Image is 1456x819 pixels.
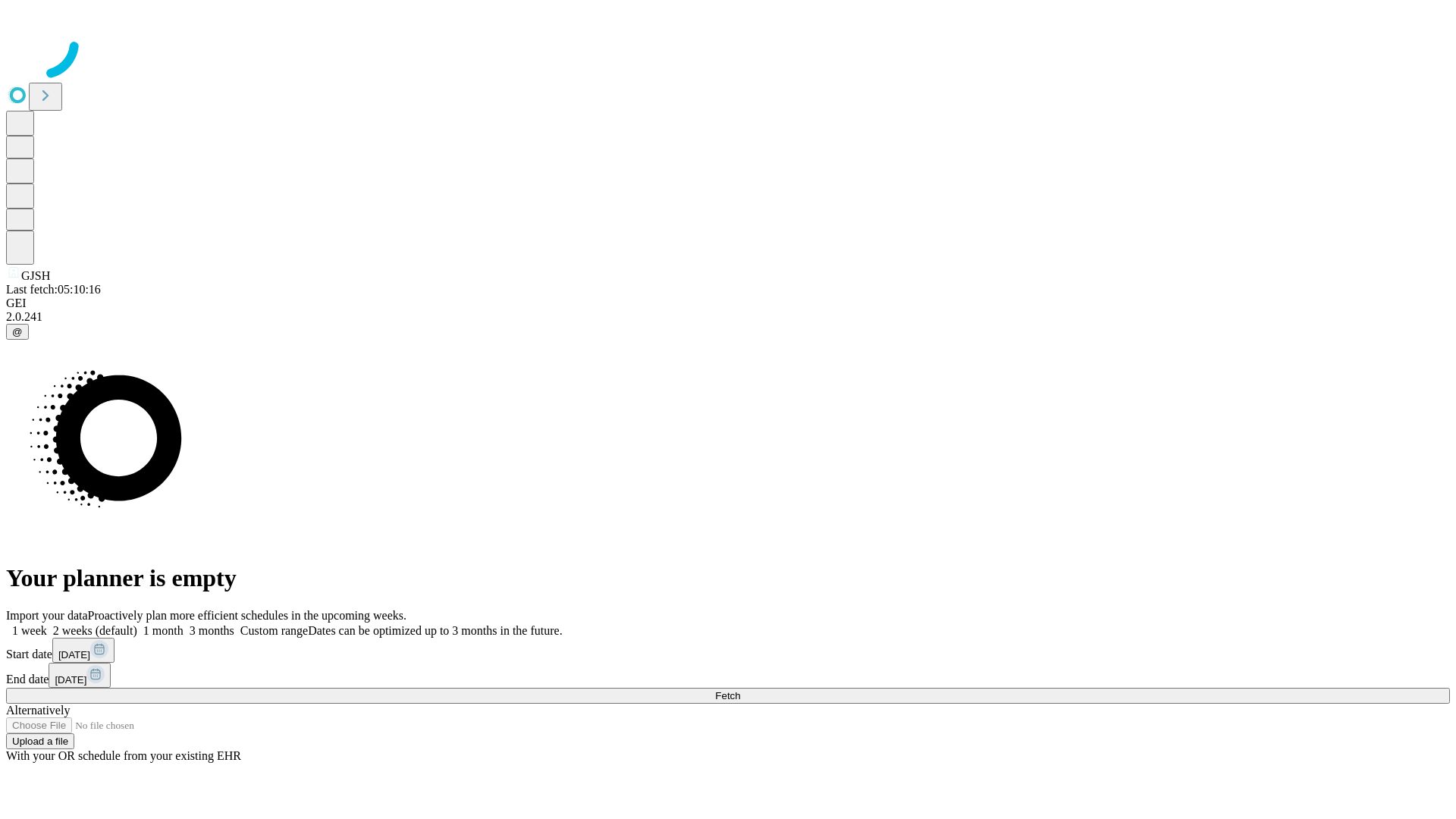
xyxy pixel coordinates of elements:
[6,704,70,717] span: Alternatively
[6,688,1450,704] button: Fetch
[6,564,1450,592] h1: Your planner is empty
[240,624,308,637] span: Custom range
[52,638,115,663] button: [DATE]
[6,283,101,296] span: Last fetch: 05:10:16
[6,310,1450,324] div: 2.0.241
[308,624,562,637] span: Dates can be optimized up to 3 months in the future.
[21,269,50,282] span: GJSH
[6,638,1450,663] div: Start date
[53,624,137,637] span: 2 weeks (default)
[190,624,234,637] span: 3 months
[6,609,88,622] span: Import your data
[58,649,90,661] span: [DATE]
[143,624,184,637] span: 1 month
[6,324,29,340] button: @
[55,674,86,686] span: [DATE]
[88,609,406,622] span: Proactively plan more efficient schedules in the upcoming weeks.
[6,733,74,749] button: Upload a file
[6,663,1450,688] div: End date
[12,624,47,637] span: 1 week
[6,297,1450,310] div: GEI
[6,749,241,762] span: With your OR schedule from your existing EHR
[49,663,111,688] button: [DATE]
[715,690,740,701] span: Fetch
[12,326,23,337] span: @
